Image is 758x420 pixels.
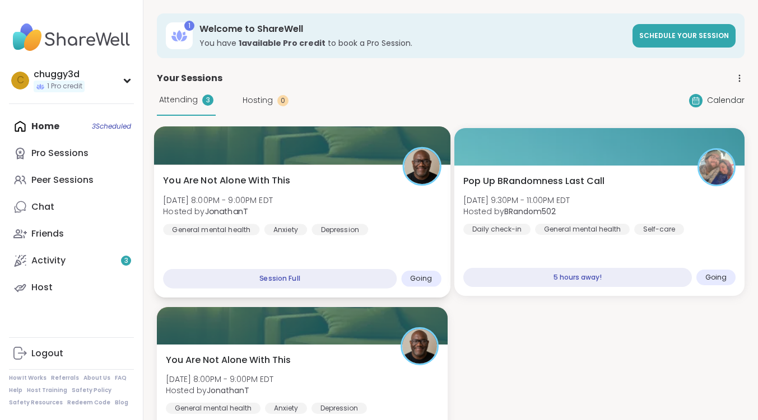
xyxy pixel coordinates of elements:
[31,281,53,294] div: Host
[9,167,134,194] a: Peer Sessions
[199,23,626,35] h3: Welcome to ShareWell
[157,72,222,85] span: Your Sessions
[31,254,66,267] div: Activity
[463,268,692,287] div: 5 hours away!
[51,374,79,382] a: Referrals
[9,374,46,382] a: How It Works
[9,340,134,367] a: Logout
[207,385,249,396] b: JonathanT
[705,273,727,282] span: Going
[163,269,397,289] div: Session Full
[163,174,290,187] span: You Are Not Alone With This
[9,386,22,394] a: Help
[163,194,273,205] span: [DATE] 8:00PM - 9:00PM EDT
[199,37,626,49] h3: You have to book a Pro Session.
[31,174,94,186] div: Peer Sessions
[9,194,134,220] a: Chat
[311,224,368,235] div: Depression
[243,95,273,106] span: Hosting
[159,94,198,106] span: Attending
[47,82,82,91] span: 1 Pro credit
[31,201,54,213] div: Chat
[311,403,367,414] div: Depression
[31,147,89,159] div: Pro Sessions
[27,386,67,394] a: Host Training
[634,224,684,235] div: Self-care
[115,374,127,382] a: FAQ
[699,150,734,185] img: BRandom502
[707,95,745,106] span: Calendar
[264,224,308,235] div: Anxiety
[463,174,604,188] span: Pop Up BRandomness Last Call
[124,256,128,266] span: 3
[504,206,556,217] b: BRandom502
[9,220,134,247] a: Friends
[163,206,273,217] span: Hosted by
[9,399,63,407] a: Safety Resources
[72,386,111,394] a: Safety Policy
[83,374,110,382] a: About Us
[9,140,134,167] a: Pro Sessions
[404,149,439,184] img: JonathanT
[67,399,110,407] a: Redeem Code
[463,195,570,206] span: [DATE] 9:30PM - 11:00PM EDT
[163,224,259,235] div: General mental health
[633,24,736,48] a: Schedule your session
[17,73,24,88] span: c
[166,374,273,385] span: [DATE] 8:00PM - 9:00PM EDT
[115,399,128,407] a: Blog
[166,403,261,414] div: General mental health
[9,274,134,301] a: Host
[410,274,432,283] span: Going
[166,385,273,396] span: Hosted by
[31,347,63,360] div: Logout
[166,353,291,367] span: You Are Not Alone With This
[239,37,325,49] b: 1 available Pro credit
[639,31,729,40] span: Schedule your session
[202,95,213,106] div: 3
[402,329,437,364] img: JonathanT
[463,206,570,217] span: Hosted by
[9,247,134,274] a: Activity3
[34,68,85,81] div: chuggy3d
[277,95,289,106] div: 0
[31,228,64,240] div: Friends
[265,403,307,414] div: Anxiety
[463,224,531,235] div: Daily check-in
[184,21,194,31] div: 1
[205,206,249,217] b: JonathanT
[9,18,134,57] img: ShareWell Nav Logo
[535,224,630,235] div: General mental health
